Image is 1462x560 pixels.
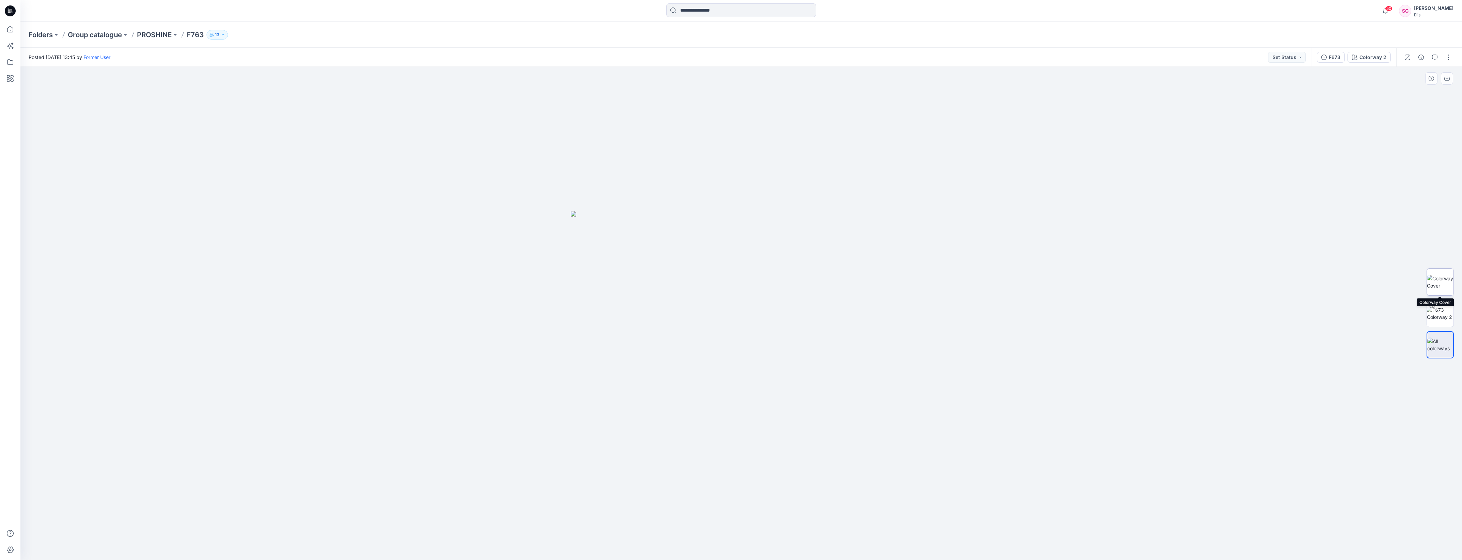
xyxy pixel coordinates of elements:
[1427,306,1453,321] img: F673 Colorway 2
[215,31,219,39] p: 13
[1414,12,1453,17] div: Elis
[1427,275,1453,289] img: Colorway Cover
[29,54,110,61] span: Posted [DATE] 13:45 by
[571,211,912,560] img: eyJhbGciOiJIUzI1NiIsImtpZCI6IjAiLCJzbHQiOiJzZXMiLCJ0eXAiOiJKV1QifQ.eyJkYXRhIjp7InR5cGUiOiJzdG9yYW...
[1414,4,1453,12] div: [PERSON_NAME]
[187,30,204,40] p: F763
[1385,6,1392,11] span: 50
[68,30,122,40] a: Group catalogue
[1359,54,1386,61] div: Colorway 2
[1317,52,1345,63] button: F673
[1347,52,1391,63] button: Colorway 2
[29,30,53,40] a: Folders
[83,54,110,60] a: Former User
[1427,338,1453,352] img: All colorways
[1329,54,1340,61] div: F673
[1416,52,1427,63] button: Details
[137,30,172,40] a: PROSHINE
[207,30,228,40] button: 13
[1399,5,1411,17] div: SC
